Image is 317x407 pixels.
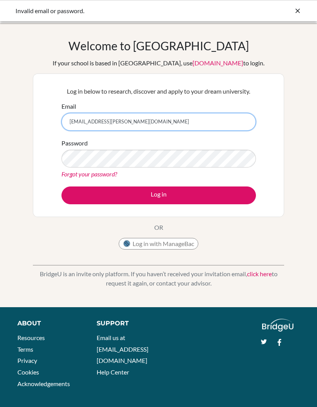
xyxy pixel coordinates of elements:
[61,170,117,178] a: Forgot your password?
[247,270,272,277] a: click here
[119,238,198,250] button: Log in with ManageBac
[97,334,148,364] a: Email us at [EMAIL_ADDRESS][DOMAIN_NAME]
[262,319,293,332] img: logo_white@2x-f4f0deed5e89b7ecb1c2cc34c3e3d731f90f0f143d5ea2071677605dd97b5244.png
[53,58,264,68] div: If your school is based in [GEOGRAPHIC_DATA], use to login.
[33,269,284,288] p: BridgeU is an invite only platform. If you haven’t received your invitation email, to request it ...
[61,87,256,96] p: Log in below to research, discover and apply to your dream university.
[61,186,256,204] button: Log in
[97,319,152,328] div: Support
[17,368,39,376] a: Cookies
[68,39,249,53] h1: Welcome to [GEOGRAPHIC_DATA]
[17,345,33,353] a: Terms
[61,102,76,111] label: Email
[17,334,45,341] a: Resources
[15,6,186,15] div: Invalid email or password.
[97,368,129,376] a: Help Center
[154,223,163,232] p: OR
[193,59,243,67] a: [DOMAIN_NAME]
[17,319,79,328] div: About
[61,139,88,148] label: Password
[17,380,70,387] a: Acknowledgements
[17,357,37,364] a: Privacy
